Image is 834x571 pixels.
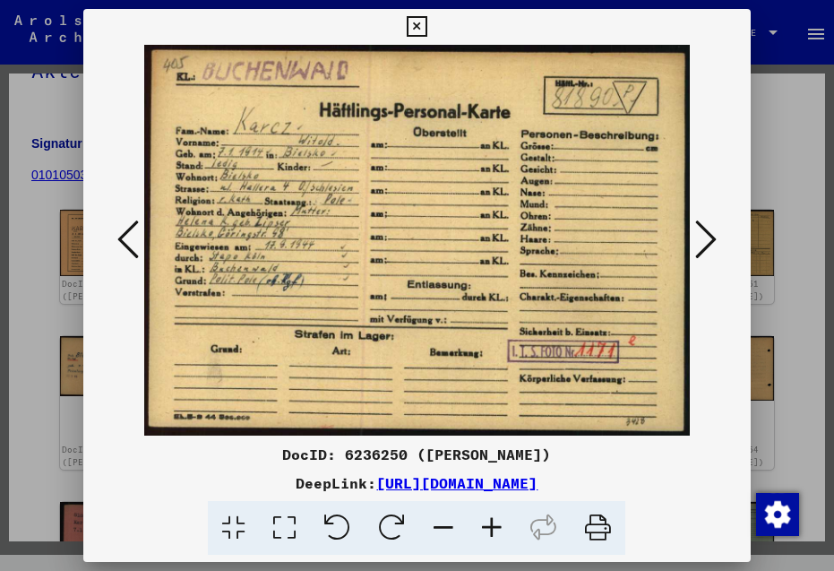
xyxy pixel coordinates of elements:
[376,474,537,492] a: [URL][DOMAIN_NAME]
[144,45,690,437] img: 001.jpg
[83,444,751,465] div: DocID: 6236250 ([PERSON_NAME])
[755,492,798,535] div: Zustimmung ändern
[83,472,751,494] div: DeepLink:
[756,493,799,536] img: Zustimmung ändern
